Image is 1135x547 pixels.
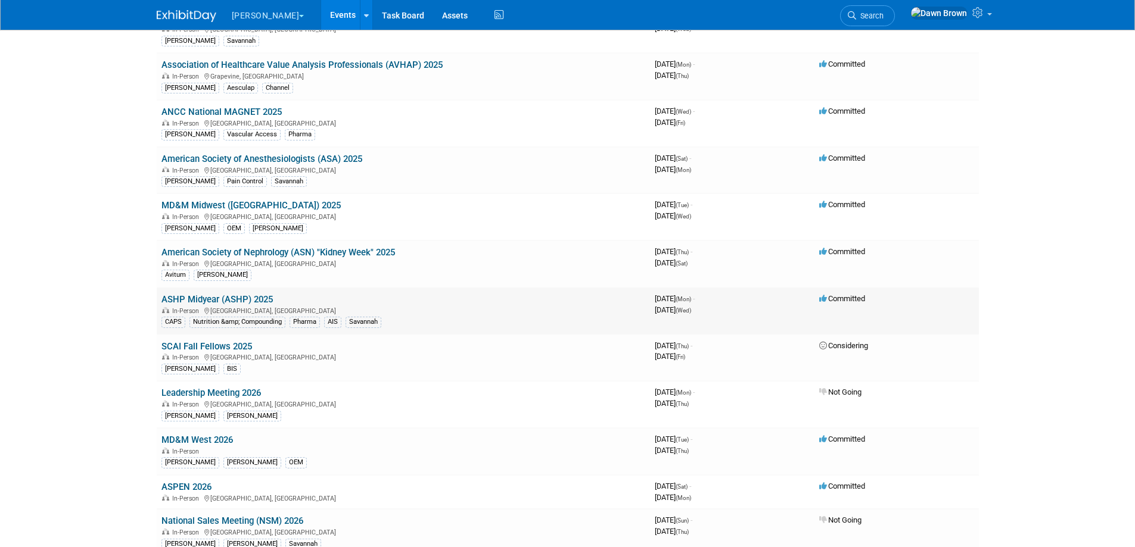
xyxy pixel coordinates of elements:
[655,118,685,127] span: [DATE]
[655,247,692,256] span: [DATE]
[162,120,169,126] img: In-Person Event
[676,517,689,524] span: (Sun)
[172,213,203,221] span: In-Person
[161,107,282,117] a: ANCC National MAGNET 2025
[161,223,219,234] div: [PERSON_NAME]
[172,307,203,315] span: In-Person
[910,7,968,20] img: Dawn Brown
[676,436,689,443] span: (Tue)
[161,60,443,70] a: Association of Healthcare Value Analysis Professionals (AVHAP) 2025
[856,11,884,20] span: Search
[819,482,865,490] span: Committed
[819,387,862,396] span: Not Going
[676,260,688,267] span: (Sat)
[162,354,169,360] img: In-Person Event
[676,167,691,173] span: (Mon)
[157,10,216,22] img: ExhibitDay
[161,270,189,280] div: Avitum
[655,435,692,443] span: [DATE]
[223,223,245,234] div: OEM
[161,493,645,502] div: [GEOGRAPHIC_DATA], [GEOGRAPHIC_DATA]
[223,364,241,374] div: BIS
[161,435,233,445] a: MD&M West 2026
[172,448,203,455] span: In-Person
[172,73,203,80] span: In-Person
[161,457,219,468] div: [PERSON_NAME]
[676,354,685,360] span: (Fri)
[819,60,865,68] span: Committed
[676,483,688,490] span: (Sat)
[655,527,689,536] span: [DATE]
[691,247,692,256] span: -
[655,305,691,314] span: [DATE]
[676,529,689,535] span: (Thu)
[676,213,691,220] span: (Wed)
[655,352,685,361] span: [DATE]
[161,515,303,526] a: National Sales Meeting (NSM) 2026
[161,176,219,187] div: [PERSON_NAME]
[655,258,688,267] span: [DATE]
[161,118,645,127] div: [GEOGRAPHIC_DATA], [GEOGRAPHIC_DATA]
[162,529,169,535] img: In-Person Event
[676,249,689,255] span: (Thu)
[819,107,865,115] span: Committed
[676,401,689,407] span: (Thu)
[676,389,691,396] span: (Mon)
[655,493,691,502] span: [DATE]
[689,154,691,162] span: -
[676,343,689,349] span: (Thu)
[285,129,315,140] div: Pharma
[655,107,695,115] span: [DATE]
[676,108,691,115] span: (Wed)
[162,260,169,266] img: In-Person Event
[655,71,689,80] span: [DATE]
[691,341,692,350] span: -
[223,176,267,187] div: Pain Control
[271,176,307,187] div: Savannah
[819,341,868,350] span: Considering
[676,307,691,314] span: (Wed)
[161,352,645,361] div: [GEOGRAPHIC_DATA], [GEOGRAPHIC_DATA]
[161,527,645,536] div: [GEOGRAPHIC_DATA], [GEOGRAPHIC_DATA]
[655,446,689,455] span: [DATE]
[162,167,169,173] img: In-Person Event
[655,399,689,408] span: [DATE]
[162,448,169,454] img: In-Person Event
[161,317,185,327] div: CAPS
[194,270,251,280] div: [PERSON_NAME]
[161,211,645,221] div: [GEOGRAPHIC_DATA], [GEOGRAPHIC_DATA]
[324,317,341,327] div: AIS
[655,341,692,350] span: [DATE]
[162,213,169,219] img: In-Person Event
[172,354,203,361] span: In-Person
[655,211,691,220] span: [DATE]
[162,495,169,501] img: In-Person Event
[161,258,645,268] div: [GEOGRAPHIC_DATA], [GEOGRAPHIC_DATA]
[161,129,219,140] div: [PERSON_NAME]
[162,307,169,313] img: In-Person Event
[161,71,645,80] div: Grapevine, [GEOGRAPHIC_DATA]
[655,154,691,162] span: [DATE]
[161,294,273,305] a: ASHP Midyear (ASHP) 2025
[249,223,307,234] div: [PERSON_NAME]
[676,120,685,126] span: (Fri)
[819,435,865,443] span: Committed
[223,129,281,140] div: Vascular Access
[691,200,692,209] span: -
[161,305,645,315] div: [GEOGRAPHIC_DATA], [GEOGRAPHIC_DATA]
[676,73,689,79] span: (Thu)
[819,154,865,162] span: Committed
[172,260,203,268] span: In-Person
[172,120,203,127] span: In-Person
[161,36,219,46] div: [PERSON_NAME]
[693,387,695,396] span: -
[161,165,645,174] div: [GEOGRAPHIC_DATA], [GEOGRAPHIC_DATA]
[693,60,695,68] span: -
[223,83,258,93] div: Aesculap
[655,294,695,303] span: [DATE]
[676,155,688,162] span: (Sat)
[655,165,691,174] span: [DATE]
[161,482,212,492] a: ASPEN 2026
[223,36,259,46] div: Savannah
[819,200,865,209] span: Committed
